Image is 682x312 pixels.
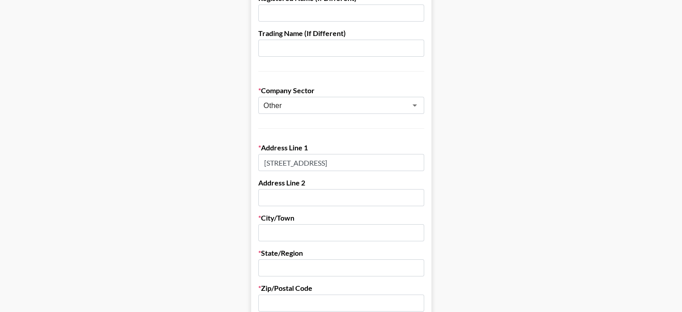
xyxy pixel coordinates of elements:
label: Address Line 2 [258,178,424,187]
button: Open [408,99,421,112]
label: Zip/Postal Code [258,284,424,293]
label: Company Sector [258,86,424,95]
label: Trading Name (If Different) [258,29,424,38]
label: Address Line 1 [258,143,424,152]
label: City/Town [258,213,424,222]
label: State/Region [258,249,424,258]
